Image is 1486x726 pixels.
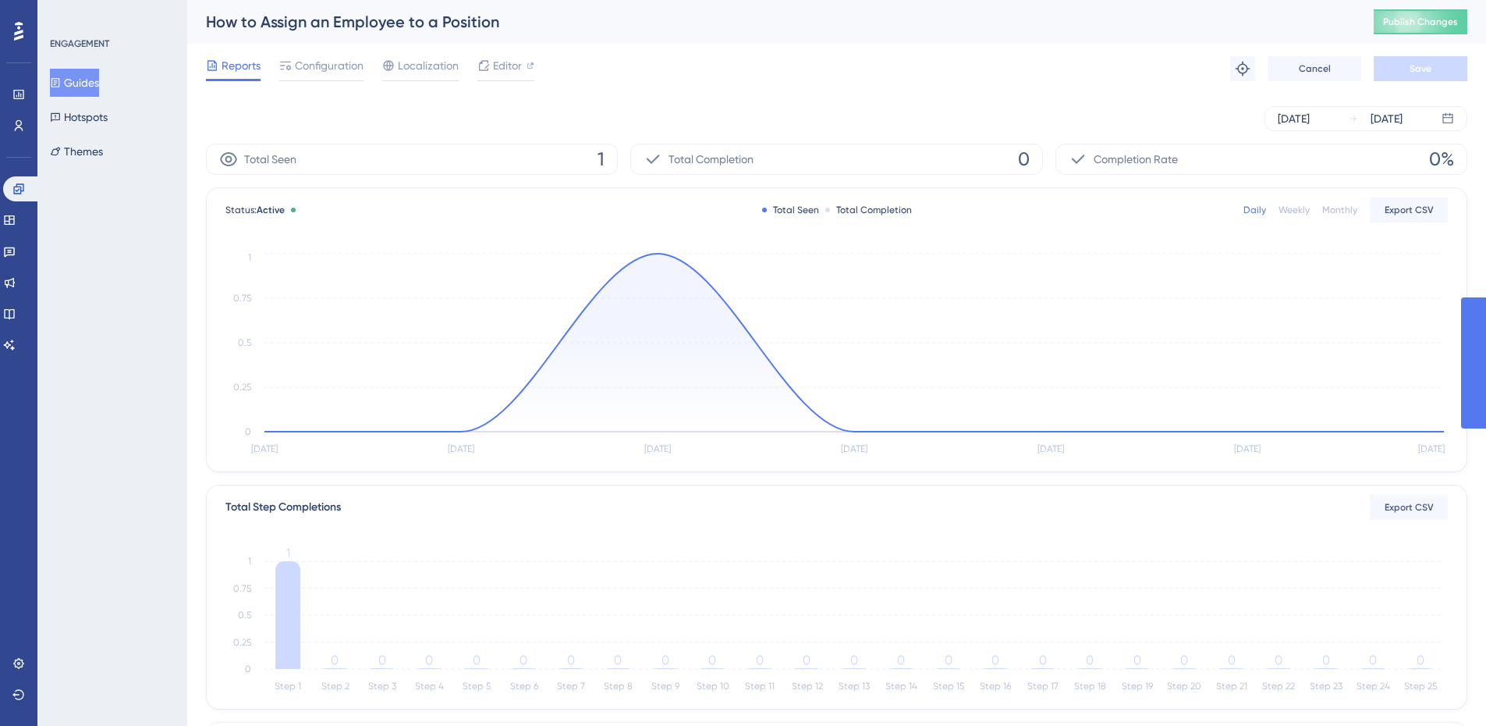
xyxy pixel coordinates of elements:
tspan: [DATE] [644,443,671,454]
button: Publish Changes [1374,9,1467,34]
span: Status: [225,204,285,216]
tspan: Step 24 [1357,681,1390,692]
tspan: 1 [248,556,251,567]
button: Themes [50,137,103,165]
tspan: Step 5 [463,681,491,692]
tspan: Step 18 [1074,681,1106,692]
tspan: Step 23 [1310,681,1342,692]
div: Total Step Completions [225,498,341,517]
tspan: 1 [248,252,251,263]
span: 1 [598,147,605,172]
span: Total Completion [669,150,754,169]
tspan: Step 10 [697,681,729,692]
tspan: Step 4 [415,681,444,692]
tspan: 0 [425,653,433,667]
tspan: 0 [331,653,339,667]
tspan: Step 19 [1122,681,1153,692]
button: Save [1374,56,1467,81]
tspan: [DATE] [448,443,474,454]
span: Completion Rate [1094,150,1178,169]
tspan: Step 11 [745,681,775,692]
tspan: Step 21 [1216,681,1247,692]
tspan: Step 22 [1262,681,1295,692]
tspan: Step 25 [1404,681,1437,692]
div: Monthly [1322,204,1357,216]
iframe: UserGuiding AI Assistant Launcher [1420,664,1467,711]
span: Active [257,205,285,215]
tspan: Step 2 [321,681,349,692]
tspan: 0 [1275,653,1282,667]
button: Export CSV [1370,495,1448,520]
tspan: 0 [473,653,481,667]
button: Cancel [1268,56,1361,81]
tspan: 0 [245,426,251,437]
tspan: 1 [286,546,290,561]
tspan: 0.75 [233,583,251,594]
tspan: [DATE] [1234,443,1261,454]
tspan: Step 8 [604,681,633,692]
span: Publish Changes [1383,16,1458,28]
tspan: 0 [520,653,527,667]
span: Reports [222,56,261,75]
div: Weekly [1279,204,1310,216]
tspan: Step 3 [368,681,396,692]
tspan: 0 [1039,653,1047,667]
tspan: [DATE] [251,443,278,454]
tspan: Step 9 [651,681,679,692]
span: Export CSV [1385,204,1434,216]
tspan: 0 [1086,653,1094,667]
tspan: 0 [1369,653,1377,667]
tspan: 0 [661,653,669,667]
button: Hotspots [50,103,108,131]
tspan: 0 [945,653,952,667]
tspan: Step 6 [510,681,538,692]
span: Export CSV [1385,501,1434,514]
tspan: 0 [1228,653,1236,667]
tspan: 0.25 [233,637,251,648]
tspan: 0 [614,653,622,667]
tspan: 0 [245,664,251,674]
div: How to Assign an Employee to a Position [206,11,1335,33]
tspan: [DATE] [1418,443,1445,454]
tspan: 0 [567,653,575,667]
tspan: Step 15 [933,681,964,692]
tspan: 0 [708,653,716,667]
div: Total Seen [762,204,819,216]
tspan: 0.75 [233,293,251,304]
span: 0 [1018,147,1030,172]
tspan: Step 7 [557,681,585,692]
tspan: [DATE] [1037,443,1064,454]
tspan: Step 13 [839,681,870,692]
tspan: 0.25 [233,382,251,393]
button: Export CSV [1370,198,1448,222]
tspan: 0 [897,653,905,667]
span: Cancel [1299,62,1331,75]
tspan: 0.5 [238,610,251,621]
div: [DATE] [1278,109,1310,128]
tspan: Step 16 [980,681,1011,692]
tspan: 0 [850,653,858,667]
span: Save [1410,62,1431,75]
tspan: 0 [756,653,764,667]
span: 0% [1429,147,1454,172]
tspan: Step 1 [275,681,301,692]
tspan: Step 12 [792,681,823,692]
span: Editor [493,56,522,75]
div: [DATE] [1371,109,1403,128]
tspan: 0 [1322,653,1330,667]
tspan: Step 14 [885,681,917,692]
tspan: Step 20 [1167,681,1201,692]
tspan: 0.5 [238,337,251,348]
div: Daily [1243,204,1266,216]
tspan: 0 [1417,653,1424,667]
span: Configuration [295,56,364,75]
tspan: 0 [803,653,810,667]
span: Total Seen [244,150,296,169]
tspan: 0 [378,653,386,667]
tspan: 0 [991,653,999,667]
div: Total Completion [825,204,912,216]
span: Localization [398,56,459,75]
tspan: 0 [1133,653,1141,667]
button: Guides [50,69,99,97]
div: ENGAGEMENT [50,37,109,50]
